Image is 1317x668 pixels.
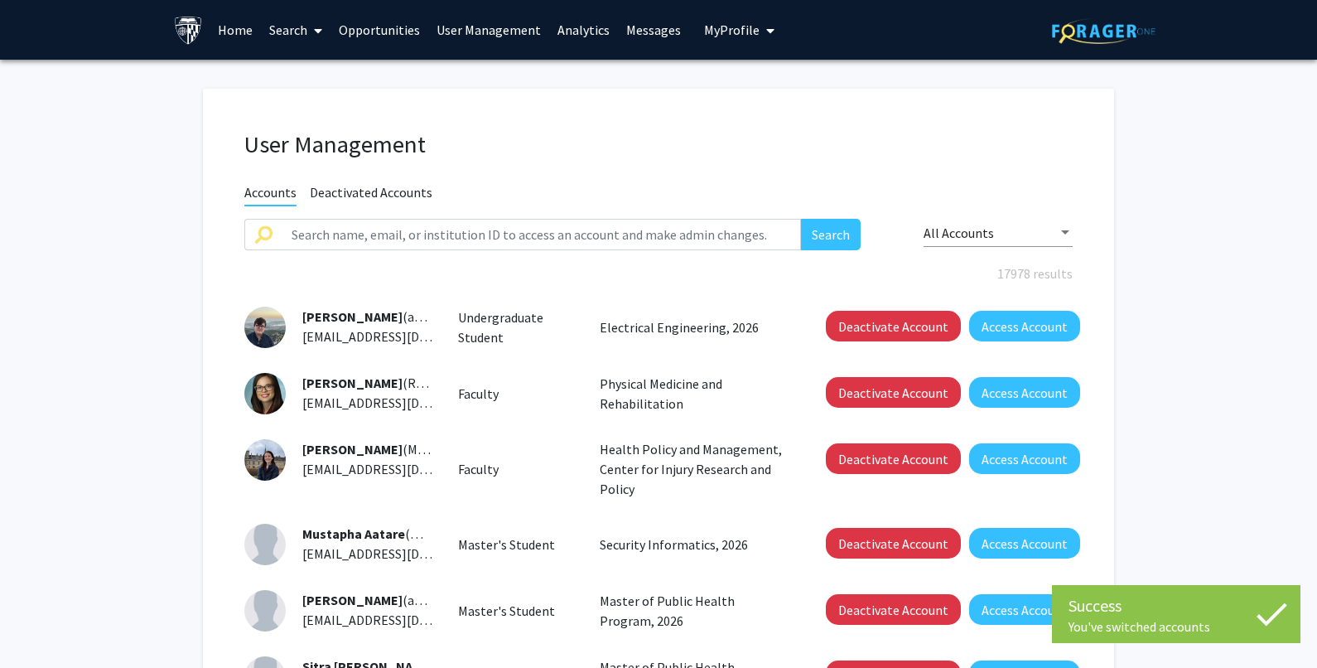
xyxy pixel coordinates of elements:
[302,592,463,608] span: (aabaalk1)
[446,307,588,347] div: Undergraduate Student
[302,328,504,345] span: [EMAIL_ADDRESS][DOMAIN_NAME]
[302,375,468,391] span: (RAARON4)
[600,439,789,499] p: Health Policy and Management, Center for Injury Research and Policy
[826,377,961,408] button: Deactivate Account
[244,307,286,348] img: Profile Picture
[969,443,1080,474] button: Access Account
[600,535,789,554] p: Security Informatics, 2026
[826,311,961,341] button: Deactivate Account
[618,1,689,59] a: Messages
[969,528,1080,559] button: Access Account
[302,545,504,562] span: [EMAIL_ADDRESS][DOMAIN_NAME]
[282,219,801,250] input: Search name, email, or institution ID to access an account and make admin changes.
[244,184,297,206] span: Accounts
[12,593,70,656] iframe: Chat
[801,219,861,250] button: Search
[244,373,286,414] img: Profile Picture
[330,1,428,59] a: Opportunities
[446,459,588,479] div: Faculty
[549,1,618,59] a: Analytics
[1052,18,1155,44] img: ForagerOne Logo
[302,308,462,325] span: (aaakers1)
[302,525,470,542] span: (maatare1)
[924,225,994,241] span: All Accounts
[826,443,961,474] button: Deactivate Account
[302,441,472,457] span: (MAASSAR1)
[244,130,1073,159] h1: User Management
[244,524,286,565] img: Profile Picture
[302,592,403,608] span: [PERSON_NAME]
[704,22,760,38] span: My Profile
[1069,593,1284,618] div: Success
[302,375,403,391] span: [PERSON_NAME]
[969,311,1080,341] button: Access Account
[261,1,330,59] a: Search
[310,184,432,205] span: Deactivated Accounts
[302,525,405,542] span: Mustapha Aatare
[446,384,588,404] div: Faculty
[302,461,504,477] span: [EMAIL_ADDRESS][DOMAIN_NAME]
[244,439,286,481] img: Profile Picture
[969,377,1080,408] button: Access Account
[302,612,504,628] span: [EMAIL_ADDRESS][DOMAIN_NAME]
[969,594,1080,625] button: Access Account
[1069,618,1284,635] div: You've switched accounts
[210,1,261,59] a: Home
[302,395,504,411] span: [EMAIL_ADDRESS][DOMAIN_NAME]
[446,601,588,621] div: Master's Student
[826,594,961,625] button: Deactivate Account
[446,535,588,554] div: Master's Student
[826,528,961,559] button: Deactivate Account
[428,1,549,59] a: User Management
[600,317,789,337] p: Electrical Engineering, 2026
[302,308,403,325] span: [PERSON_NAME]
[600,591,789,631] p: Master of Public Health Program, 2026
[174,16,203,45] img: Johns Hopkins University Logo
[302,441,403,457] span: [PERSON_NAME]
[244,590,286,632] img: Profile Picture
[600,374,789,414] p: Physical Medicine and Rehabilitation
[232,264,1085,283] div: 17978 results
